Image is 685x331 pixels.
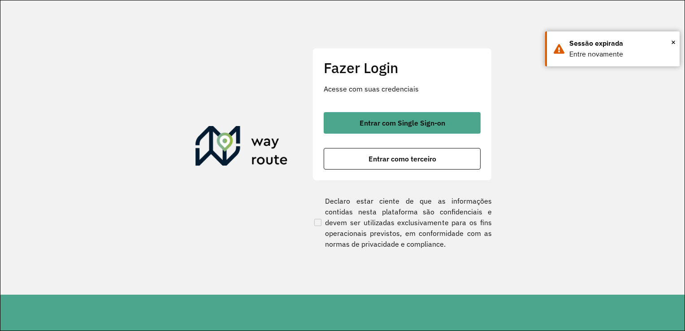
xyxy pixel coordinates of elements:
[324,148,481,170] button: button
[324,83,481,94] p: Acesse com suas credenciais
[324,59,481,76] h2: Fazer Login
[195,126,288,169] img: Roteirizador AmbevTech
[671,35,676,49] span: ×
[569,49,673,60] div: Entre novamente
[569,38,673,49] div: Sessão expirada
[360,119,445,126] span: Entrar com Single Sign-on
[312,196,492,249] label: Declaro estar ciente de que as informações contidas nesta plataforma são confidenciais e devem se...
[324,112,481,134] button: button
[671,35,676,49] button: Close
[369,155,436,162] span: Entrar como terceiro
